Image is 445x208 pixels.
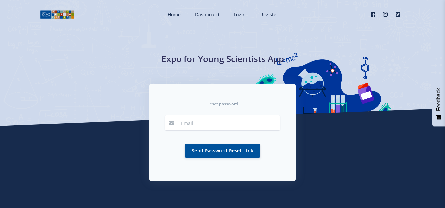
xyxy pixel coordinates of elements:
[195,12,219,18] span: Dashboard
[177,115,280,130] input: Email
[207,101,238,107] small: Reset password
[432,81,445,126] button: Feedback - Show survey
[168,12,181,18] span: Home
[40,10,74,19] img: logo01.png
[260,12,278,18] span: Register
[161,6,186,23] a: Home
[254,6,284,23] a: Register
[102,53,343,65] h1: Expo for Young Scientists App
[436,88,442,111] span: Feedback
[234,12,246,18] span: Login
[185,144,260,158] button: Send Password Reset Link
[227,6,251,23] a: Login
[188,6,225,23] a: Dashboard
